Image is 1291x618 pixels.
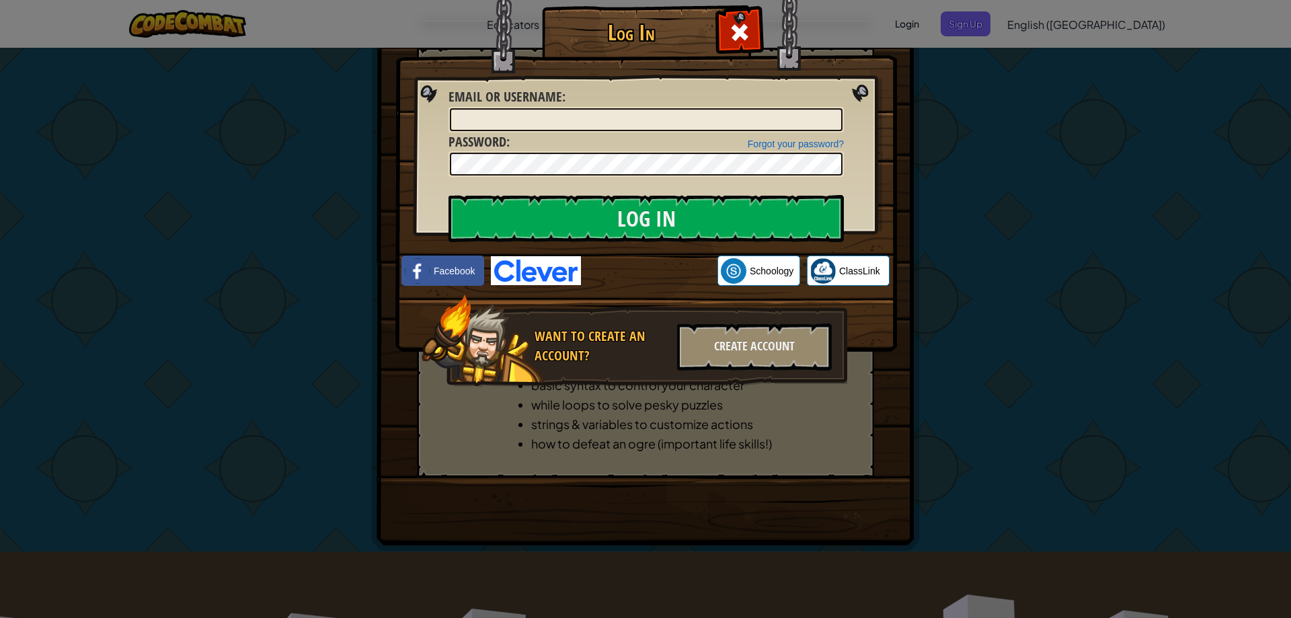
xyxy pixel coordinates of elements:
[491,256,581,285] img: clever-logo-blue.png
[535,327,669,365] div: Want to create an account?
[677,323,832,371] div: Create Account
[810,258,836,284] img: classlink-logo-small.png
[545,21,717,44] h1: Log In
[448,87,562,106] span: Email or Username
[750,264,793,278] span: Schoology
[581,256,717,286] iframe: Sign in with Google Button
[748,139,844,149] a: Forgot your password?
[448,87,565,107] label: :
[448,195,844,242] input: Log In
[839,264,880,278] span: ClassLink
[434,264,475,278] span: Facebook
[448,132,506,151] span: Password
[448,132,510,152] label: :
[405,258,430,284] img: facebook_small.png
[721,258,746,284] img: schoology.png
